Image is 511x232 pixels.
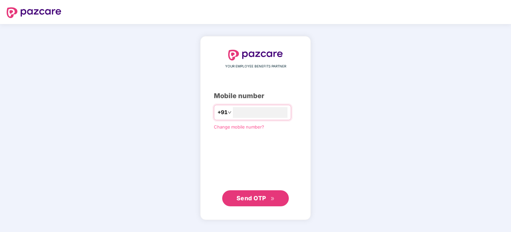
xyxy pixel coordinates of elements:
[237,195,266,202] span: Send OTP
[225,64,286,69] span: YOUR EMPLOYEE BENEFITS PARTNER
[222,190,289,206] button: Send OTPdouble-right
[7,7,61,18] img: logo
[228,50,283,60] img: logo
[214,124,264,130] a: Change mobile number?
[218,108,228,117] span: +91
[214,91,297,101] div: Mobile number
[228,110,232,114] span: down
[270,197,275,201] span: double-right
